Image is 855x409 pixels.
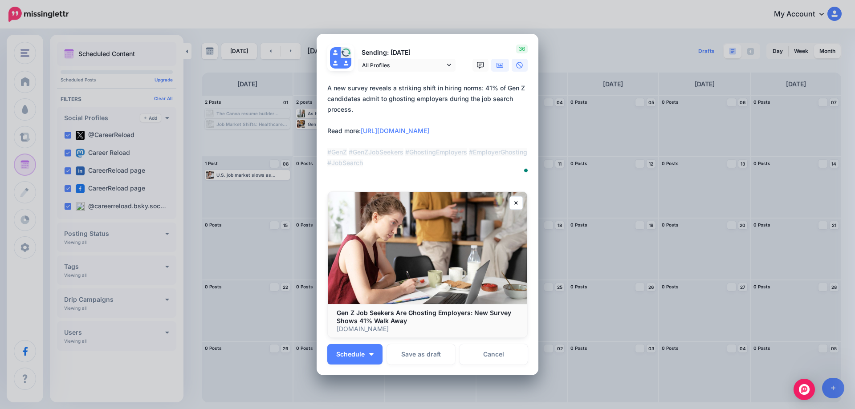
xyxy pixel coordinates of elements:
[337,309,511,324] b: Gen Z Job Seekers Are Ghosting Employers: New Survey Shows 41% Walk Away
[460,344,528,364] a: Cancel
[341,58,351,69] img: user_default_image.png
[327,344,383,364] button: Schedule
[330,58,341,69] img: user_default_image.png
[327,83,532,179] textarea: To enrich screen reader interactions, please activate Accessibility in Grammarly extension settings
[369,353,374,356] img: arrow-down-white.png
[387,344,455,364] button: Save as draft
[362,61,445,70] span: All Profiles
[337,325,518,333] p: [DOMAIN_NAME]
[327,83,532,168] div: A new survey reveals a striking shift in hiring norms: 41% of Gen Z candidates admit to ghosting ...
[516,45,528,53] span: 36
[794,379,815,400] div: Open Intercom Messenger
[358,59,456,72] a: All Profiles
[336,351,365,357] span: Schedule
[328,192,527,304] img: Gen Z Job Seekers Are Ghosting Employers: New Survey Shows 41% Walk Away
[341,47,351,58] img: 294325650_939078050313248_9003369330653232731_n-bsa128223.jpg
[330,47,341,58] img: user_default_image.png
[358,48,456,58] p: Sending: [DATE]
